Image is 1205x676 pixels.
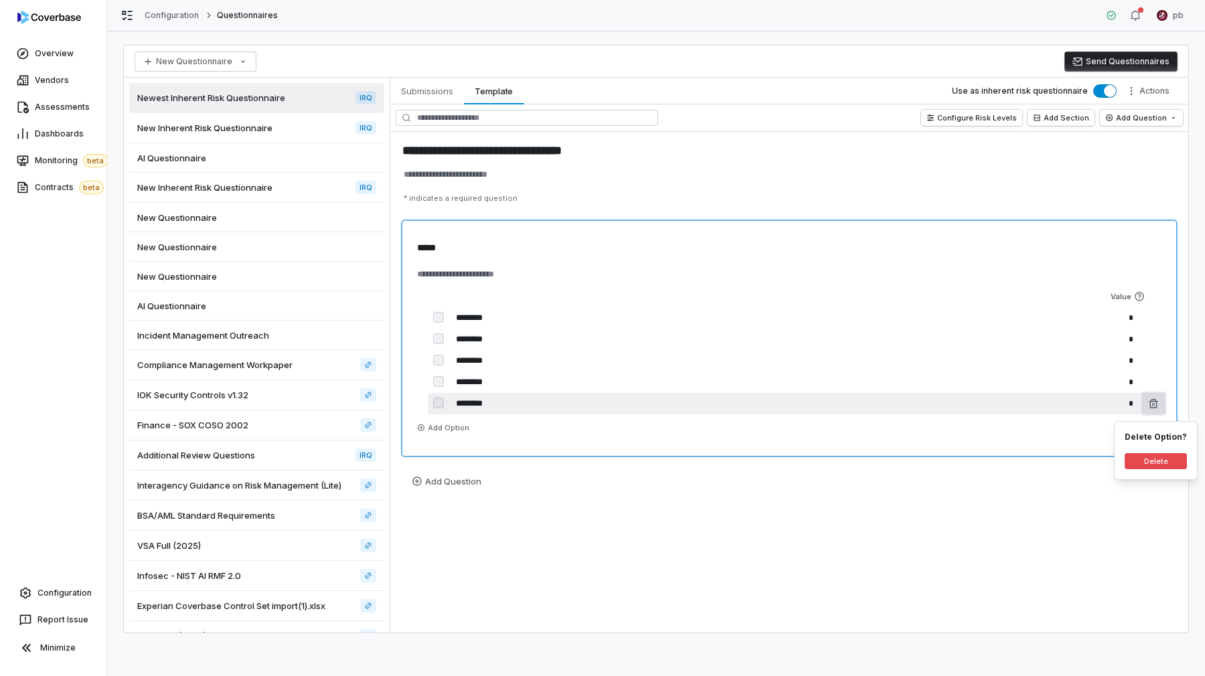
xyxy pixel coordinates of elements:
button: Configure Risk Levels [921,110,1022,126]
span: Vendors [35,75,69,86]
img: logo-D7KZi-bG.svg [17,11,81,24]
a: Finance - SOX COSO 2002 [360,418,376,432]
span: beta [83,154,108,167]
span: Finance - SOX COSO 2002 [137,419,248,431]
a: New Questionnaire [129,203,384,232]
a: Newest Inherent Risk QuestionnaireIRQ [129,83,384,113]
a: Experian Coverbase Control Set import(1).xlsx [129,591,384,621]
span: New Questionnaire [137,212,217,224]
img: pb undefined avatar [1157,10,1168,21]
button: Add Option [412,420,475,436]
a: Incident Management Outreach [129,321,384,350]
a: Vendors [3,68,104,92]
p: * indicates a required question [398,188,1180,209]
a: Infosec - NIST AI RMF 2.0 [360,569,376,582]
span: Questionnaires [217,10,278,21]
a: Additional Review QuestionsIRQ [129,440,384,471]
span: Incident Management Outreach [137,329,269,341]
span: New Questionnaire [137,270,217,282]
span: Submissions [396,82,459,100]
span: Infosec - NIST AI RMF 2.0 [137,570,241,582]
span: Value [1111,291,1164,302]
button: Add Section [1028,110,1095,126]
span: IRQ [355,121,376,135]
span: pb [1173,10,1184,21]
span: IRQ [355,448,376,462]
span: Report Issue [37,614,88,625]
span: Additional Review Questions [137,449,255,461]
a: Compliance Management Workpaper [360,358,376,371]
span: New Questionnaire [137,241,217,253]
button: pb undefined avatarpb [1149,5,1192,25]
a: Experian Coverbase Control Set import(1).xlsx [360,599,376,612]
span: Configuration [37,588,92,598]
span: beta [79,181,104,194]
a: VSA Full (2025) [129,531,384,561]
a: NCUA ISE (2023) [360,629,376,643]
a: Dashboards [3,122,104,146]
span: IRQ [355,181,376,194]
a: VSA Full (2025) [360,539,376,552]
a: Assessments [3,95,104,119]
button: Report Issue [5,608,101,632]
a: Monitoringbeta [3,149,104,173]
button: Send Questionnaires [1064,52,1178,72]
button: Add Question [1100,110,1183,126]
a: AI Questionnaire [129,143,384,173]
span: AI Questionnaire [137,152,206,164]
span: Template [469,82,518,100]
a: Overview [3,41,104,66]
a: Configuration [145,10,199,21]
a: New Inherent Risk QuestionnaireIRQ [129,173,384,203]
a: IOK Security Controls v1.32 [360,388,376,402]
a: IOK Security Controls v1.32 [129,380,384,410]
span: AI Questionnaire [137,300,206,312]
a: New Questionnaire [129,262,384,291]
span: Experian Coverbase Control Set import(1).xlsx [137,600,325,612]
span: IOK Security Controls v1.32 [137,389,248,401]
span: Delete Option? [1125,432,1187,442]
span: Minimize [40,643,76,653]
span: Interagency Guidance on Risk Management (Lite) [137,479,341,491]
span: Contracts [35,181,104,194]
span: IRQ [355,91,376,104]
span: Newest Inherent Risk Questionnaire [137,92,285,104]
span: Compliance Management Workpaper [137,359,293,371]
span: VSA Full (2025) [137,539,201,552]
a: BSA/AML Standard Requirements [360,509,376,522]
span: Assessments [35,102,90,112]
a: Interagency Guidance on Risk Management (Lite) [129,471,384,501]
button: Delete [1125,453,1187,469]
a: NCUA ISE (2023) [129,621,384,651]
a: Finance - SOX COSO 2002 [129,410,384,440]
a: Compliance Management Workpaper [129,350,384,380]
button: Add Question [401,468,492,495]
span: Monitoring [35,154,108,167]
label: Use as inherent risk questionnaire [952,86,1088,96]
span: NCUA ISE (2023) [137,630,206,642]
span: BSA/AML Standard Requirements [137,509,275,521]
a: BSA/AML Standard Requirements [129,501,384,531]
a: Interagency Guidance on Risk Management (Lite) [360,479,376,492]
a: New Questionnaire [129,232,384,262]
a: New Inherent Risk QuestionnaireIRQ [129,113,384,143]
span: Dashboards [35,129,84,139]
a: Configuration [5,581,101,605]
button: New Questionnaire [135,52,256,72]
button: Minimize [5,635,101,661]
span: New Inherent Risk Questionnaire [137,181,272,193]
a: Infosec - NIST AI RMF 2.0 [129,561,384,591]
button: More actions [1122,81,1178,101]
a: Contractsbeta [3,175,104,199]
span: Overview [35,48,74,59]
a: AI Questionnaire [129,291,384,321]
span: New Inherent Risk Questionnaire [137,122,272,134]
